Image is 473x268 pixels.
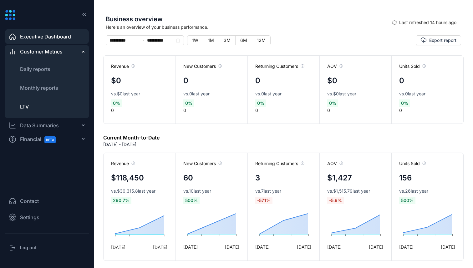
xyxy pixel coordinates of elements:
span: vs. 0 last year [399,91,425,97]
span: Settings [20,214,39,221]
h4: 0 [399,75,404,86]
span: Export report [429,37,456,43]
span: 6M [240,38,247,43]
span: Units Sold [399,160,426,167]
span: to [140,38,145,43]
span: 12M [257,38,266,43]
span: 500 % [183,197,200,204]
h4: 60 [183,172,193,184]
span: 0 % [255,99,266,107]
span: Returning Customers [255,160,304,167]
span: -5.9 % [327,197,344,204]
span: [DATE] [327,244,342,250]
span: vs. $1,515.79 last year [327,188,370,194]
span: vs. 26 last year [399,188,428,194]
span: vs. 10 last year [183,188,211,194]
span: Daily reports [20,66,50,72]
span: BETA [44,136,56,143]
span: AOV [327,63,343,69]
span: 1M [208,38,214,43]
span: New Customers [183,160,222,167]
span: Monthly reports [20,85,58,91]
span: [DATE] [111,244,125,250]
span: Revenue [111,63,135,69]
div: 0 [104,56,175,124]
span: vs. 7 last year [255,188,281,194]
span: vs. 0 last year [183,91,210,97]
span: vs. $30,315.8 last year [111,188,155,194]
span: sync [392,20,397,25]
span: New Customers [183,63,222,69]
span: Revenue [111,160,135,167]
h6: Current Month-to-Date [103,134,160,141]
span: Here's an overview of your business performance. [106,24,388,30]
div: 0 [247,56,319,124]
span: 0 % [399,99,410,107]
h4: 0 [183,75,188,86]
h4: 0 [255,75,260,86]
span: 0 % [327,99,338,107]
button: syncLast refreshed 14 hours ago [388,18,461,28]
span: vs. $0 last year [111,91,140,97]
span: [DATE] [183,244,198,250]
span: [DATE] [225,244,239,250]
span: Customer Metrics [20,48,63,55]
div: Data Summaries [20,122,59,129]
span: 3M [224,38,231,43]
span: swap-right [140,38,145,43]
span: 0 % [111,99,122,107]
span: Contact [20,197,39,205]
h4: $0 [327,75,337,86]
div: 0 [175,56,247,124]
span: 290.7 % [111,197,131,204]
span: [DATE] [153,244,167,250]
h4: $118,450 [111,172,144,184]
p: [DATE] - [DATE] [103,141,136,148]
button: Export report [416,35,461,45]
span: Returning Customers [255,63,304,69]
h4: 3 [255,172,260,184]
span: Units Sold [399,63,426,69]
div: 0 [319,56,391,124]
span: vs. 0 last year [255,91,282,97]
span: LTV [20,104,29,110]
span: vs. $0 last year [327,91,356,97]
span: [DATE] [399,244,414,250]
h4: $1,427 [327,172,352,184]
span: Business overview [106,14,388,24]
span: [DATE] [441,244,455,250]
h4: $0 [111,75,121,86]
span: 0 % [183,99,194,107]
span: Financial [20,132,61,146]
span: -57.1 % [255,197,272,204]
div: 0 [391,56,463,124]
span: Executive Dashboard [20,33,71,40]
span: 500 % [399,197,415,204]
span: [DATE] [255,244,270,250]
span: 1W [192,38,198,43]
span: [DATE] [297,244,311,250]
h3: Log out [20,245,37,251]
span: Last refreshed 14 hours ago [399,19,456,26]
h4: 156 [399,172,412,184]
span: [DATE] [369,244,383,250]
span: AOV [327,160,343,167]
